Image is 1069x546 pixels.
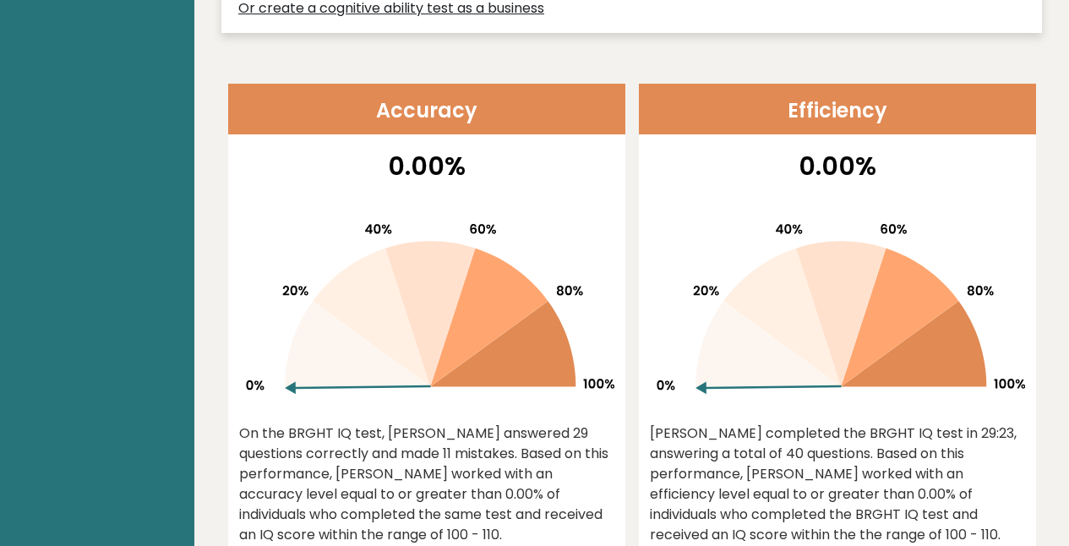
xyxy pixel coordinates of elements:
div: [PERSON_NAME] completed the BRGHT IQ test in 29:23, answering a total of 40 questions. Based on t... [650,423,1025,545]
header: Efficiency [639,84,1036,134]
p: 0.00% [650,147,1025,185]
div: On the BRGHT IQ test, [PERSON_NAME] answered 29 questions correctly and made 11 mistakes. Based o... [239,423,614,545]
header: Accuracy [228,84,625,134]
p: 0.00% [239,147,614,185]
